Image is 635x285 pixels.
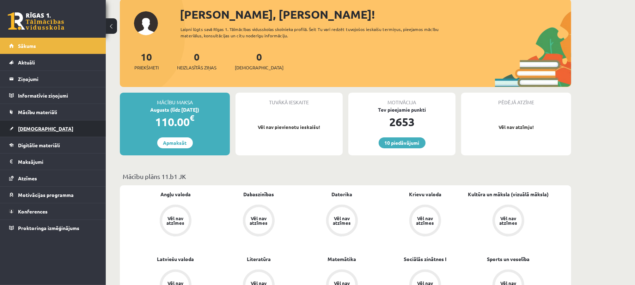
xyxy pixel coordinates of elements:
a: [DEMOGRAPHIC_DATA] [9,120,97,137]
a: Vēl nav atzīmes [384,205,467,238]
p: Vēl nav pievienotu ieskaišu! [239,124,339,131]
a: Matemātika [328,255,356,263]
span: Motivācijas programma [18,192,74,198]
span: Priekšmeti [134,64,159,71]
a: Kultūra un māksla (vizuālā māksla) [468,191,549,198]
a: Rīgas 1. Tālmācības vidusskola [8,12,64,30]
span: Aktuāli [18,59,35,66]
a: Vēl nav atzīmes [300,205,384,238]
span: Mācību materiāli [18,109,57,115]
div: Vēl nav atzīmes [415,216,435,225]
a: Maksājumi [9,154,97,170]
a: Latviešu valoda [157,255,194,263]
div: Pēdējā atzīme [461,93,571,106]
div: [PERSON_NAME], [PERSON_NAME]! [180,6,571,23]
span: Sākums [18,43,36,49]
div: 2653 [348,113,456,130]
a: Konferences [9,203,97,219]
span: Atzīmes [18,175,37,181]
a: Digitālie materiāli [9,137,97,153]
div: Tev pieejamie punkti [348,106,456,113]
a: 0[DEMOGRAPHIC_DATA] [235,50,283,71]
div: Augusts (līdz [DATE]) [120,106,230,113]
div: Vēl nav atzīmes [499,216,518,225]
a: Vēl nav atzīmes [217,205,300,238]
span: Digitālie materiāli [18,142,60,148]
span: Konferences [18,208,48,215]
p: Vēl nav atzīmju! [465,124,568,131]
span: [DEMOGRAPHIC_DATA] [18,125,73,132]
a: Sākums [9,38,97,54]
a: Mācību materiāli [9,104,97,120]
legend: Informatīvie ziņojumi [18,87,97,104]
a: 10Priekšmeti [134,50,159,71]
a: Sociālās zinātnes I [404,255,447,263]
a: 10 piedāvājumi [379,137,426,148]
a: Angļu valoda [160,191,191,198]
div: Motivācija [348,93,456,106]
a: Literatūra [247,255,271,263]
legend: Ziņojumi [18,71,97,87]
a: Datorika [332,191,353,198]
div: Vēl nav atzīmes [332,216,352,225]
div: Vēl nav atzīmes [249,216,269,225]
a: 0Neizlasītās ziņas [177,50,216,71]
a: Proktoringa izmēģinājums [9,220,97,236]
a: Sports un veselība [487,255,530,263]
span: € [190,113,195,123]
div: 110.00 [120,113,230,130]
div: Mācību maksa [120,93,230,106]
span: Proktoringa izmēģinājums [18,225,79,231]
div: Tuvākā ieskaite [236,93,343,106]
a: Apmaksāt [157,137,193,148]
a: Krievu valoda [409,191,441,198]
a: Informatīvie ziņojumi [9,87,97,104]
p: Mācību plāns 11.b1 JK [123,172,568,181]
a: Atzīmes [9,170,97,186]
legend: Maksājumi [18,154,97,170]
a: Aktuāli [9,54,97,70]
a: Motivācijas programma [9,187,97,203]
span: [DEMOGRAPHIC_DATA] [235,64,283,71]
a: Vēl nav atzīmes [467,205,550,238]
a: Ziņojumi [9,71,97,87]
a: Dabaszinības [244,191,274,198]
a: Vēl nav atzīmes [134,205,217,238]
span: Neizlasītās ziņas [177,64,216,71]
div: Vēl nav atzīmes [166,216,185,225]
div: Laipni lūgts savā Rīgas 1. Tālmācības vidusskolas skolnieka profilā. Šeit Tu vari redzēt tuvojošo... [181,26,451,39]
